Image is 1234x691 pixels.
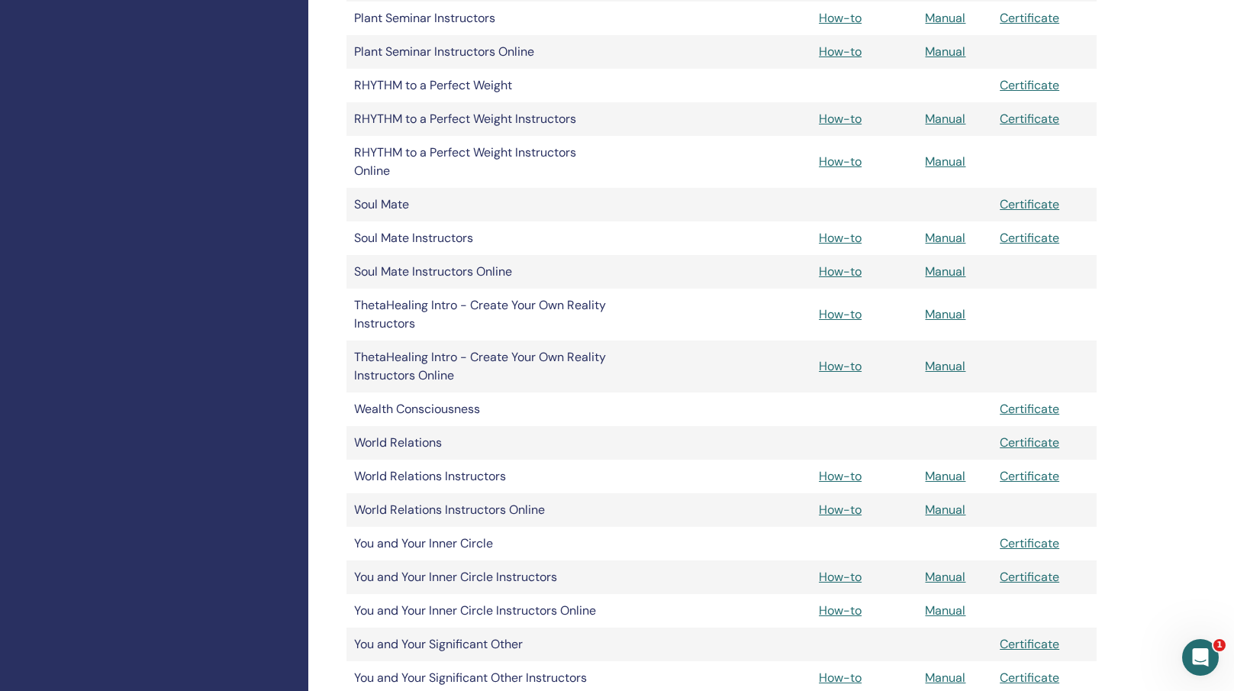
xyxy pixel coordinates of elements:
[1000,636,1059,652] a: Certificate
[1000,535,1059,551] a: Certificate
[346,102,621,136] td: RHYTHM to a Perfect Weight Instructors
[925,153,965,170] a: Manual
[346,69,621,102] td: RHYTHM to a Perfect Weight
[346,221,621,255] td: Soul Mate Instructors
[819,569,862,585] a: How-to
[925,10,965,26] a: Manual
[925,670,965,686] a: Manual
[819,44,862,60] a: How-to
[925,569,965,585] a: Manual
[819,111,862,127] a: How-to
[819,358,862,374] a: How-to
[346,188,621,221] td: Soul Mate
[819,263,862,279] a: How-to
[1000,569,1059,585] a: Certificate
[346,2,621,35] td: Plant Seminar Instructors
[1000,401,1059,417] a: Certificate
[346,560,621,594] td: You and Your Inner Circle Instructors
[819,230,862,246] a: How-to
[346,628,621,661] td: You and Your Significant Other
[346,460,621,493] td: World Relations Instructors
[1182,639,1219,676] iframe: Intercom live chat
[346,136,621,188] td: RHYTHM to a Perfect Weight Instructors Online
[346,594,621,628] td: You and Your Inner Circle Instructors Online
[819,10,862,26] a: How-to
[819,153,862,170] a: How-to
[346,35,621,69] td: Plant Seminar Instructors Online
[925,502,965,518] a: Manual
[925,263,965,279] a: Manual
[1000,468,1059,484] a: Certificate
[346,527,621,560] td: You and Your Inner Circle
[1000,670,1059,686] a: Certificate
[819,502,862,518] a: How-to
[819,306,862,322] a: How-to
[819,670,862,686] a: How-to
[1000,111,1059,127] a: Certificate
[346,493,621,527] td: World Relations Instructors Online
[925,358,965,374] a: Manual
[1000,434,1059,450] a: Certificate
[346,289,621,341] td: ThetaHealing Intro - Create Your Own Reality Instructors
[925,602,965,618] a: Manual
[925,111,965,127] a: Manual
[346,392,621,426] td: Wealth Consciousness
[1213,639,1226,651] span: 1
[346,426,621,460] td: World Relations
[925,44,965,60] a: Manual
[1000,196,1059,212] a: Certificate
[346,341,621,392] td: ThetaHealing Intro - Create Your Own Reality Instructors Online
[1000,77,1059,93] a: Certificate
[819,468,862,484] a: How-to
[925,230,965,246] a: Manual
[925,306,965,322] a: Manual
[1000,230,1059,246] a: Certificate
[925,468,965,484] a: Manual
[1000,10,1059,26] a: Certificate
[346,255,621,289] td: Soul Mate Instructors Online
[819,602,862,618] a: How-to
